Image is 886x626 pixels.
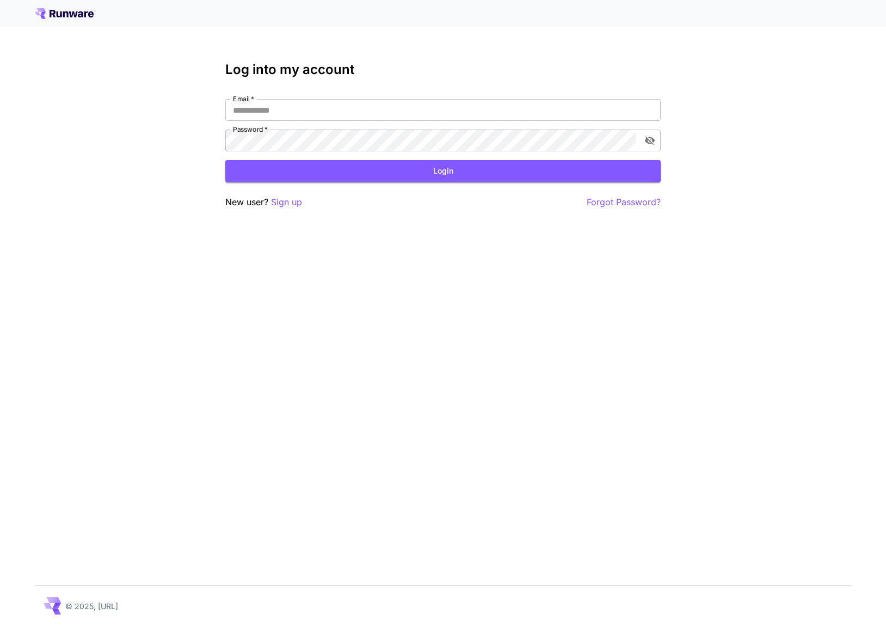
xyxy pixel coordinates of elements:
p: © 2025, [URL] [65,600,118,612]
p: New user? [225,195,302,209]
label: Email [233,94,254,103]
button: Forgot Password? [587,195,661,209]
label: Password [233,125,268,134]
h3: Log into my account [225,62,661,77]
button: Sign up [271,195,302,209]
button: toggle password visibility [640,131,660,150]
button: Login [225,160,661,182]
